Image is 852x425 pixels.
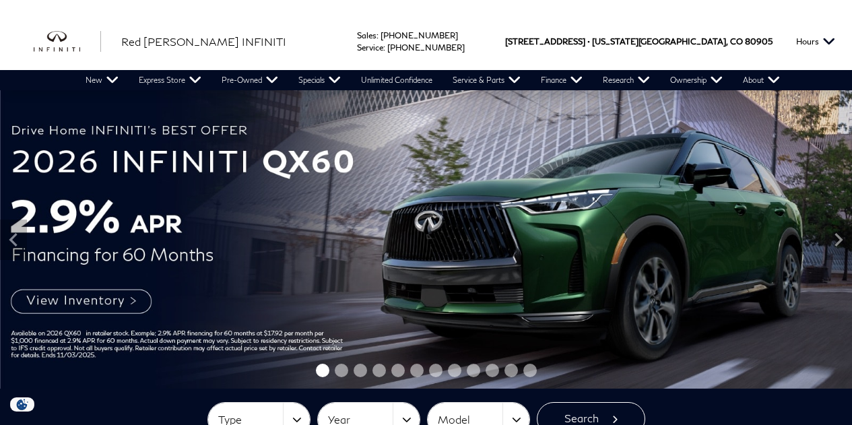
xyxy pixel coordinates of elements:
span: Go to slide 11 [504,364,518,377]
div: Next [825,220,852,260]
span: : [383,42,385,53]
a: Red [PERSON_NAME] INFINITI [121,34,286,50]
span: Go to slide 12 [523,364,537,377]
a: Specials [288,70,351,90]
span: Go to slide 9 [467,364,480,377]
img: INFINITI [34,31,101,53]
a: Unlimited Confidence [351,70,443,90]
span: CO [730,13,743,70]
a: Finance [531,70,593,90]
section: Click to Open Cookie Consent Modal [7,397,38,412]
span: Red [PERSON_NAME] INFINITI [121,35,286,48]
span: 80905 [745,13,773,70]
span: Go to slide 8 [448,364,461,377]
span: Sales [357,30,376,40]
nav: Main Navigation [75,70,790,90]
a: [PHONE_NUMBER] [387,42,465,53]
a: About [733,70,790,90]
a: New [75,70,129,90]
a: [STREET_ADDRESS] • [US_STATE][GEOGRAPHIC_DATA], CO 80905 [505,36,773,46]
span: Service [357,42,383,53]
span: : [376,30,379,40]
span: [US_STATE][GEOGRAPHIC_DATA], [592,13,728,70]
a: Research [593,70,660,90]
a: Service & Parts [443,70,531,90]
img: Opt-Out Icon [7,397,38,412]
button: Open the hours dropdown [789,13,842,70]
a: Ownership [660,70,733,90]
span: Go to slide 2 [335,364,348,377]
a: Pre-Owned [211,70,288,90]
span: Go to slide 7 [429,364,443,377]
span: Go to slide 5 [391,364,405,377]
a: infiniti [34,31,101,53]
a: Express Store [129,70,211,90]
span: [STREET_ADDRESS] • [505,13,590,70]
span: Go to slide 4 [372,364,386,377]
span: Go to slide 10 [486,364,499,377]
a: [PHONE_NUMBER] [381,30,458,40]
span: Go to slide 3 [354,364,367,377]
span: Go to slide 1 [316,364,329,377]
span: Go to slide 6 [410,364,424,377]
